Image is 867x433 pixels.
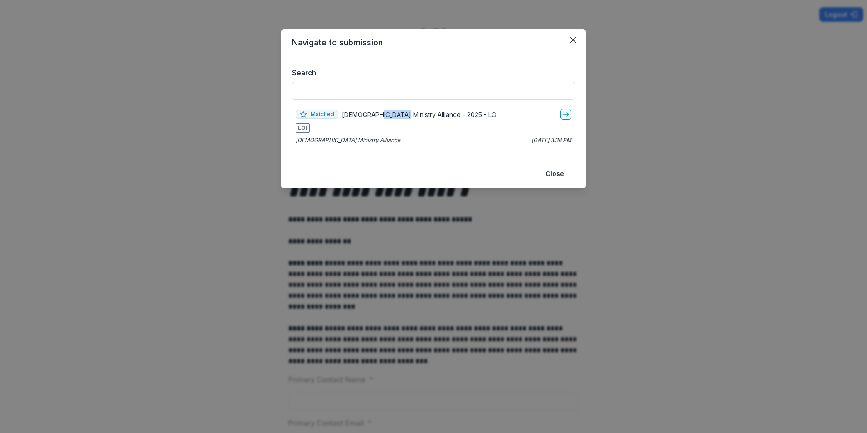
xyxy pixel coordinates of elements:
[296,136,400,144] p: [DEMOGRAPHIC_DATA] Ministry Alliance
[342,110,498,119] p: [DEMOGRAPHIC_DATA] Ministry Alliance - 2025 - LOI
[296,123,310,133] span: LOI
[281,29,586,56] header: Navigate to submission
[540,167,570,181] button: Close
[292,67,570,78] label: Search
[566,33,580,47] button: Close
[296,110,338,119] span: Matched
[531,136,571,144] p: [DATE] 3:38 PM
[560,109,571,120] a: go-to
